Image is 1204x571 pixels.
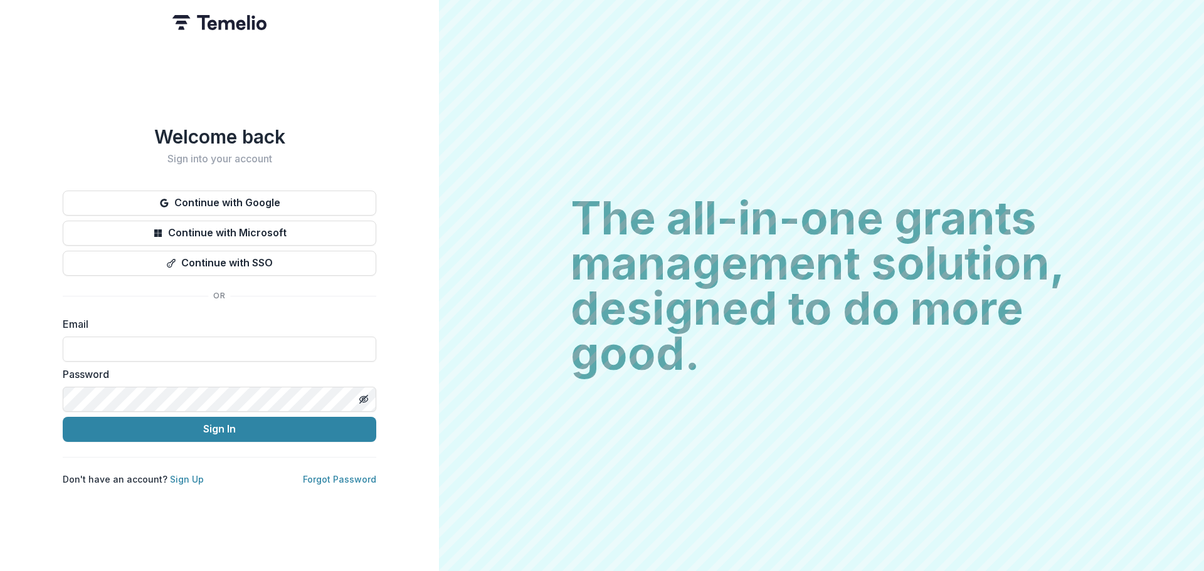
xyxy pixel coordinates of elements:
button: Continue with SSO [63,251,376,276]
button: Continue with Microsoft [63,221,376,246]
h1: Welcome back [63,125,376,148]
a: Sign Up [170,474,204,485]
p: Don't have an account? [63,473,204,486]
img: Temelio [172,15,267,30]
button: Continue with Google [63,191,376,216]
h2: Sign into your account [63,153,376,165]
button: Toggle password visibility [354,389,374,409]
a: Forgot Password [303,474,376,485]
label: Email [63,317,369,332]
label: Password [63,367,369,382]
button: Sign In [63,417,376,442]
